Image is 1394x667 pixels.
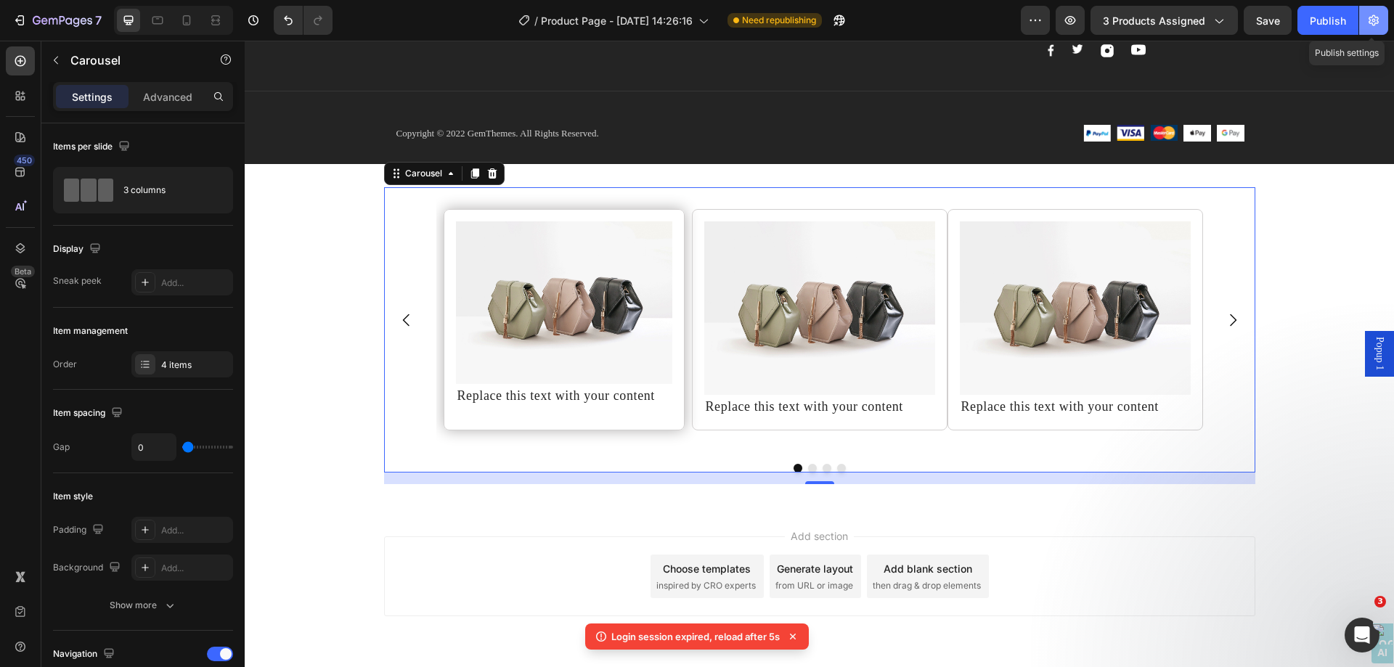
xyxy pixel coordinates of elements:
[1374,596,1386,607] span: 3
[715,354,946,378] div: Replace this text with your content
[856,4,869,17] img: Alt Image
[53,274,102,287] div: Sneak peek
[534,13,538,28] span: /
[142,259,182,300] button: Carousel Back Arrow
[460,181,690,354] img: image_demo.jpg
[1310,13,1346,28] div: Publish
[53,520,107,540] div: Padding
[161,524,229,537] div: Add...
[53,558,123,578] div: Background
[123,173,212,207] div: 3 columns
[161,359,229,372] div: 4 items
[1345,618,1379,652] iframe: Intercom live chat
[95,12,102,29] p: 7
[578,423,587,432] button: Dot
[1091,6,1238,35] button: 3 products assigned
[803,4,810,15] img: Alt Image
[968,259,1008,300] button: Carousel Next Arrow
[839,84,866,101] img: Alt Image
[418,520,506,536] div: Choose templates
[532,520,608,536] div: Generate layout
[53,592,233,618] button: Show more
[592,423,601,432] button: Dot
[53,324,128,337] div: Item management
[1244,6,1292,35] button: Save
[6,6,108,35] button: 7
[70,52,194,69] p: Carousel
[972,84,1000,101] img: Alt Image
[152,86,563,100] p: Copyright © 2022 GemThemes. All Rights Reserved.
[11,266,35,277] div: Beta
[132,434,176,460] input: Auto
[1256,15,1280,27] span: Save
[143,89,192,105] p: Advanced
[1128,296,1142,330] span: Popup 1
[540,488,609,503] span: Add section
[14,155,35,166] div: 450
[939,84,966,101] img: Alt Image
[110,598,177,613] div: Show more
[211,343,428,367] div: Replace this text with your content
[742,14,816,27] span: Need republishing
[872,84,900,100] img: Alt Image
[53,490,93,503] div: Item style
[53,137,133,157] div: Items per slide
[72,89,113,105] p: Settings
[412,539,511,552] span: inspired by CRO experts
[715,181,946,354] img: image_demo.jpg
[611,629,780,644] p: Login session expired, reload after 5s
[886,4,901,15] div: Image Title
[1297,6,1358,35] button: Publish
[460,354,690,378] div: Replace this text with your content
[245,41,1394,667] iframe: To enrich screen reader interactions, please activate Accessibility in Grammarly extension settings
[639,520,727,536] div: Add blank section
[905,84,933,100] img: Alt Image
[274,6,333,35] div: Undo/Redo
[158,126,200,139] div: Carousel
[211,181,428,343] img: image_demo.jpg
[886,4,901,15] img: Alt Image
[1103,13,1205,28] span: 3 products assigned
[53,404,126,423] div: Item spacing
[53,358,77,371] div: Order
[53,441,70,454] div: Gap
[827,4,839,12] img: Alt Image
[53,645,118,664] div: Navigation
[531,539,608,552] span: from URL or image
[541,13,693,28] span: Product Page - [DATE] 14:26:16
[53,240,104,259] div: Display
[563,423,572,432] button: Dot
[161,277,229,290] div: Add...
[161,562,229,575] div: Add...
[628,539,736,552] span: then drag & drop elements
[549,423,558,432] button: Dot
